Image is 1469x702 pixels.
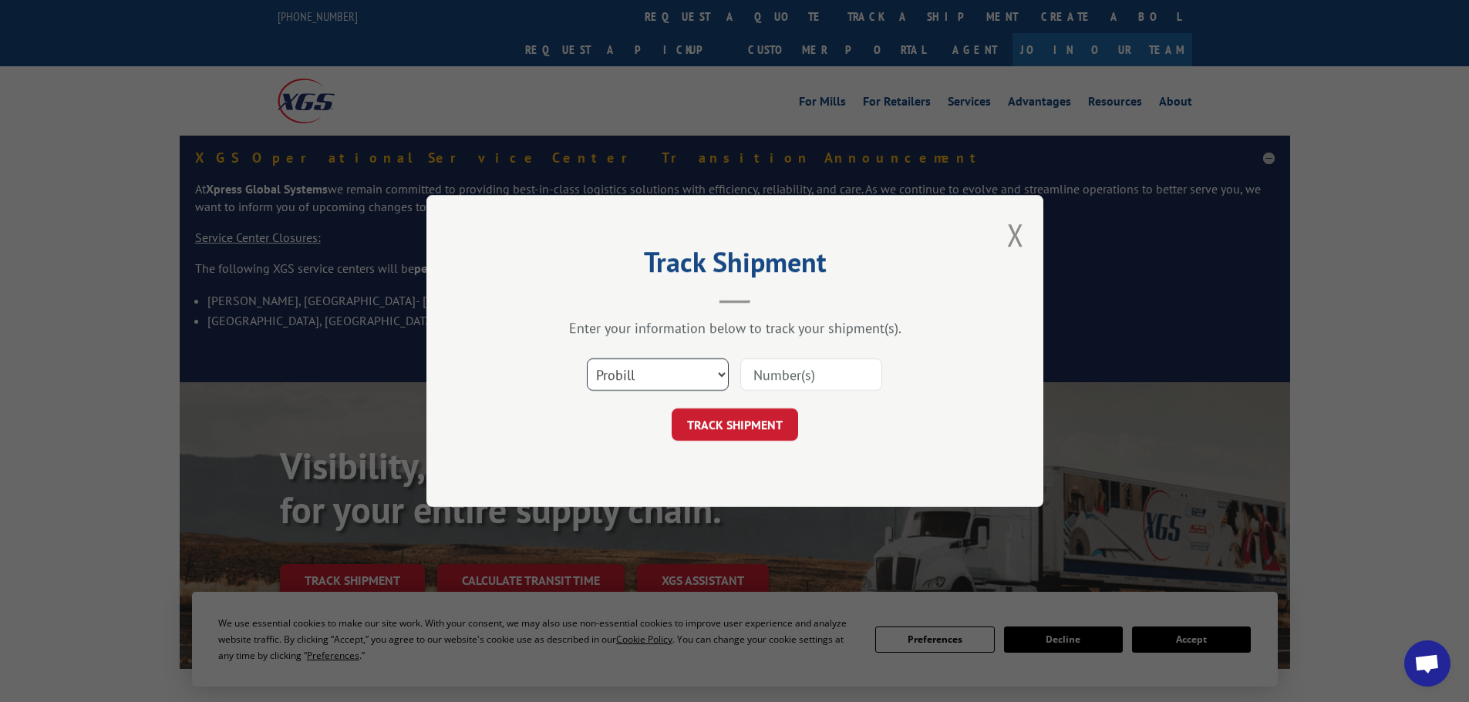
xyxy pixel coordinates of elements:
[1007,214,1024,255] button: Close modal
[504,319,966,337] div: Enter your information below to track your shipment(s).
[672,408,798,441] button: TRACK SHIPMENT
[1404,640,1450,687] a: Open chat
[504,251,966,280] h2: Track Shipment
[740,358,882,391] input: Number(s)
